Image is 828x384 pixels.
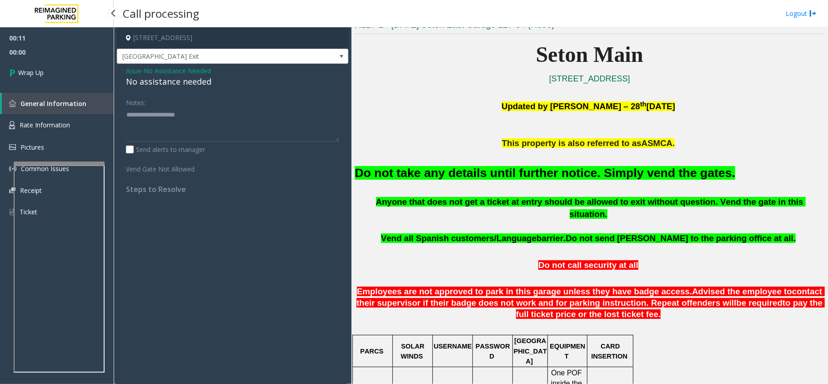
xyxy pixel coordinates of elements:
span: contact their supervisor if their badge does not work and for parking instruction. Repeat offende... [356,287,824,308]
img: 'icon' [9,208,15,216]
span: Advised the employee to [692,287,792,296]
span: PASSWORD [476,343,510,360]
span: be required [737,298,783,308]
span: Vend all Spanish customers/Language [381,233,537,243]
span: Do not send [PERSON_NAME] to the parking office at all. [566,233,796,243]
img: logout [809,9,817,18]
span: Updated by [PERSON_NAME] – 28 [502,101,640,111]
font: Do not take any details until further notice. Simply vend the gates. [355,166,735,180]
h4: Steps to Resolve [126,185,339,194]
span: Employees are not approved to park in this garage unless they have badge access. [357,287,692,296]
img: 'icon' [9,121,15,129]
span: Do not call security at all [538,260,638,270]
span: Pictures [20,143,44,152]
span: [GEOGRAPHIC_DATA] [514,337,547,365]
span: Issue [126,66,141,76]
span: EQUIPMENT [550,343,585,360]
span: No Assistance Needed [144,66,211,76]
span: Rate Information [20,121,70,129]
span: Anyone that does not get a ticket at entry should be allowed to exit without question. Vend the g... [376,197,806,219]
h3: Call processing [118,2,204,25]
img: 'icon' [9,165,16,172]
span: - [141,66,211,75]
img: 'icon' [9,144,16,150]
span: barrier. [537,233,566,243]
span: Wrap Up [18,68,44,77]
span: ASMCA. [642,138,675,148]
span: [DATE] [647,101,675,111]
h4: [STREET_ADDRESS] [117,27,348,49]
a: General Information [2,93,114,114]
span: to pay the full ticket price or the lost ticket fee. [516,298,825,319]
span: PARCS [360,348,383,355]
div: No assistance needed [126,76,339,88]
img: 'icon' [9,100,16,107]
span: USERNAME [434,343,472,350]
span: SOLAR WINDS [401,343,426,360]
span: [GEOGRAPHIC_DATA] Exit [117,49,302,64]
span: General Information [20,99,86,108]
span: CARD INSERTION [591,343,627,360]
img: 'icon' [9,187,15,193]
label: Notes: [126,95,146,107]
a: [STREET_ADDRESS] [549,74,630,83]
span: Seton Main [536,42,643,66]
a: Logout [786,9,817,18]
span: This property is also referred to as [502,138,642,148]
span: th [640,101,647,108]
label: Send alerts to manager [126,145,205,154]
label: Vend Gate Not Allowed [124,161,215,174]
